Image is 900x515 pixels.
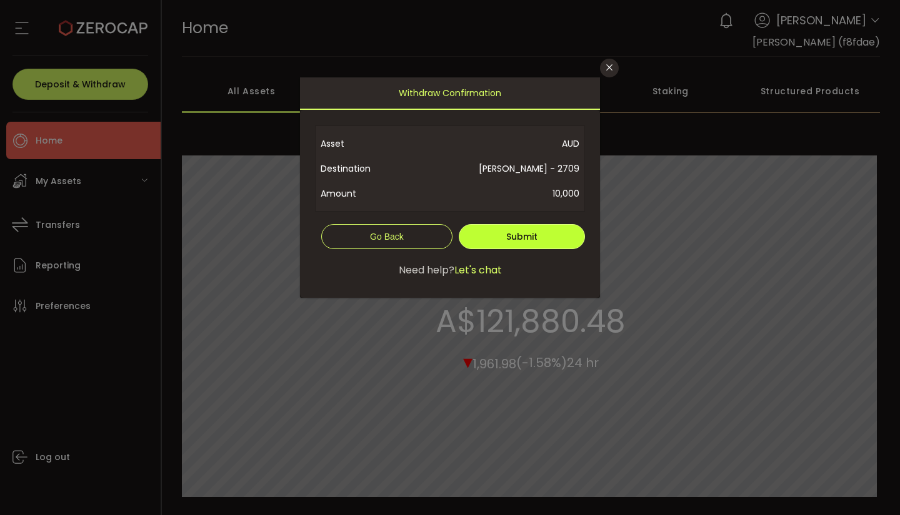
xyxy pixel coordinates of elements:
[506,230,537,243] span: Submit
[837,455,900,515] iframe: Chat Widget
[600,59,619,77] button: Close
[400,156,579,181] span: [PERSON_NAME] - 2709
[400,131,579,156] span: AUD
[399,263,454,278] span: Need help?
[321,156,400,181] span: Destination
[321,131,400,156] span: Asset
[454,263,502,278] span: Let's chat
[321,181,400,206] span: Amount
[400,181,579,206] span: 10,000
[370,232,404,242] span: Go Back
[399,77,501,109] span: Withdraw Confirmation
[321,224,452,249] button: Go Back
[300,77,600,298] div: dialog
[459,224,585,249] button: Submit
